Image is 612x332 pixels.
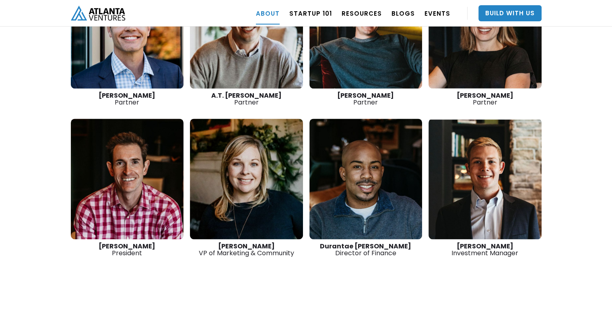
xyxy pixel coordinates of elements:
[337,91,394,100] strong: [PERSON_NAME]
[457,91,513,100] strong: [PERSON_NAME]
[429,243,542,256] div: Investment Manager
[99,242,155,251] strong: [PERSON_NAME]
[256,2,280,25] a: ABOUT
[289,2,332,25] a: Startup 101
[190,243,303,256] div: VP of Marketing & Community
[309,243,422,256] div: Director of Finance
[320,242,411,251] strong: Durantae [PERSON_NAME]
[309,92,422,106] div: Partner
[392,2,415,25] a: BLOGS
[71,92,184,106] div: Partner
[211,91,282,100] strong: A.T. [PERSON_NAME]
[424,2,450,25] a: EVENTS
[478,5,542,21] a: Build With Us
[218,242,275,251] strong: [PERSON_NAME]
[429,92,542,106] div: Partner
[190,92,303,106] div: Partner
[457,242,513,251] strong: [PERSON_NAME]
[71,243,184,256] div: President
[342,2,382,25] a: RESOURCES
[99,91,155,100] strong: [PERSON_NAME]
